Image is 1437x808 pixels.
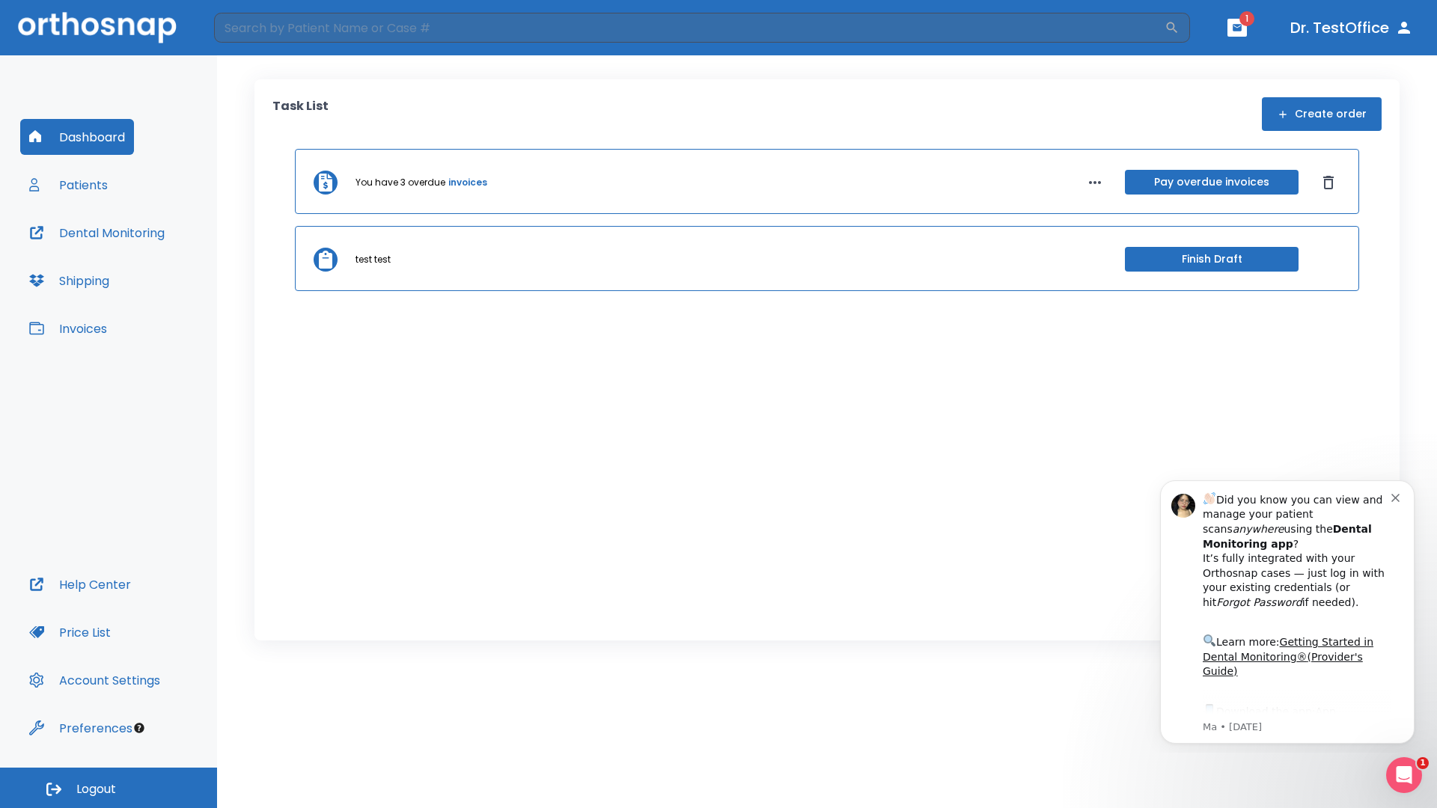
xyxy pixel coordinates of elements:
[20,119,134,155] button: Dashboard
[20,710,141,746] button: Preferences
[356,253,391,266] p: test test
[65,254,254,267] p: Message from Ma, sent 8w ago
[1262,97,1382,131] button: Create order
[20,566,140,602] button: Help Center
[1284,14,1419,41] button: Dr. TestOffice
[20,167,117,203] button: Patients
[214,13,1165,43] input: Search by Patient Name or Case #
[1317,171,1340,195] button: Dismiss
[1138,467,1437,753] iframe: Intercom notifications message
[1239,11,1254,26] span: 1
[76,781,116,798] span: Logout
[20,614,120,650] button: Price List
[65,239,198,266] a: App Store
[272,97,329,131] p: Task List
[356,176,445,189] p: You have 3 overdue
[20,662,169,698] button: Account Settings
[20,215,174,251] button: Dental Monitoring
[254,23,266,35] button: Dismiss notification
[18,12,177,43] img: Orthosnap
[132,721,146,735] div: Tooltip anchor
[1386,757,1422,793] iframe: Intercom live chat
[65,235,254,311] div: Download the app: | ​ Let us know if you need help getting started!
[448,176,487,189] a: invoices
[1125,170,1299,195] button: Pay overdue invoices
[1125,247,1299,272] button: Finish Draft
[1417,757,1429,769] span: 1
[20,263,118,299] button: Shipping
[20,310,116,346] button: Invoices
